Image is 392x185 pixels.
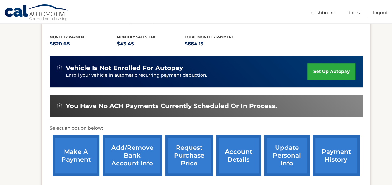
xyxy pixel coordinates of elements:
a: request purchase price [165,135,213,176]
a: set up autopay [307,63,355,80]
p: $664.13 [185,40,252,48]
a: Cal Automotive [4,4,70,22]
a: update personal info [264,135,310,176]
p: Enroll your vehicle in automatic recurring payment deduction. [66,72,308,79]
p: $43.45 [117,40,185,48]
span: Monthly Payment [50,35,86,39]
a: account details [216,135,261,176]
img: alert-white.svg [57,65,62,70]
a: Logout [373,7,388,18]
span: vehicle is not enrolled for autopay [66,64,183,72]
a: FAQ's [349,7,360,18]
span: Total Monthly Payment [185,35,234,39]
p: $620.68 [50,40,117,48]
img: alert-white.svg [57,103,62,108]
a: make a payment [53,135,99,176]
p: Select an option below: [50,125,363,132]
a: Dashboard [311,7,336,18]
span: You have no ACH payments currently scheduled or in process. [66,102,277,110]
a: payment history [313,135,360,176]
a: Add/Remove bank account info [103,135,162,176]
span: Monthly sales Tax [117,35,155,39]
